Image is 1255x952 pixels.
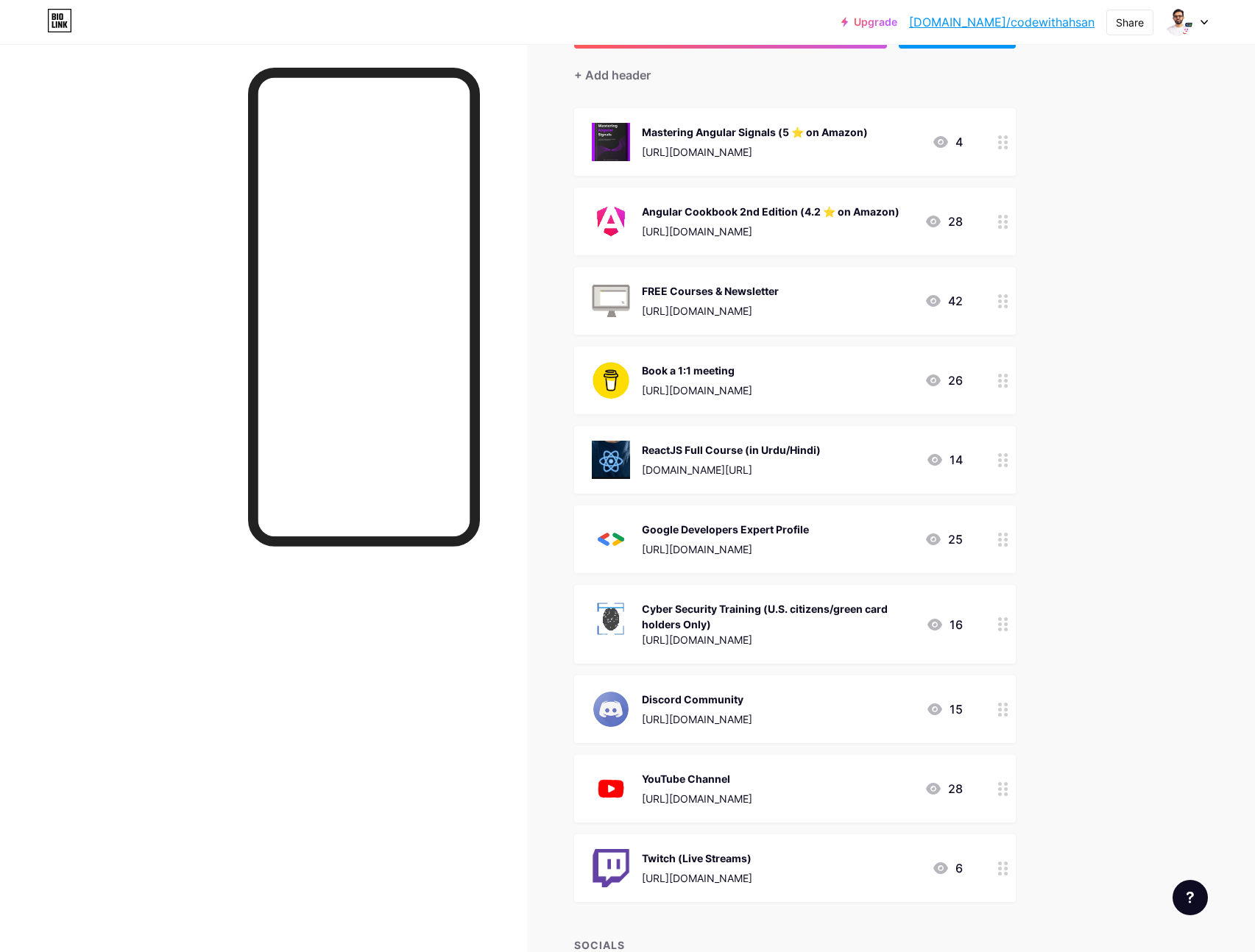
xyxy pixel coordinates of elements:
div: [URL][DOMAIN_NAME] [642,303,779,319]
div: + Add header [574,66,651,84]
img: Angular Cookbook 2nd Edition (4.2 ⭐ on Amazon) [592,202,630,241]
div: [URL][DOMAIN_NAME] [642,632,914,647]
div: ReactJS Full Course (in Urdu/Hindi) [642,442,821,458]
div: Share [1116,15,1144,30]
div: 42 [925,292,963,310]
div: [URL][DOMAIN_NAME] [642,711,752,727]
div: [URL][DOMAIN_NAME] [642,791,752,806]
div: 26 [925,372,963,389]
div: [URL][DOMAIN_NAME] [642,870,752,886]
img: Discord Community [592,690,630,728]
div: [DOMAIN_NAME][URL] [642,462,821,477]
div: 28 [925,780,963,798]
a: Upgrade [841,16,897,28]
div: FREE Courses & Newsletter [642,283,779,299]
div: 14 [926,451,963,469]
div: YouTube Channel [642,771,752,786]
img: ReactJS Full Course (in Urdu/Hindi) [592,441,630,479]
img: Twitch (Live Streams) [592,849,630,887]
img: Cyber Security Training (U.S. citizens/green card holders Only) [592,600,630,638]
div: Google Developers Expert Profile [642,522,809,537]
div: Book a 1:1 meeting [642,363,752,378]
div: 16 [926,616,963,633]
div: 6 [932,859,963,877]
div: [URL][DOMAIN_NAME] [642,383,752,398]
div: [URL][DOMAIN_NAME] [642,224,899,239]
div: 4 [932,133,963,151]
img: Mastering Angular Signals (5 ⭐ on Amazon) [592,123,630,161]
div: 15 [926,700,963,718]
img: YouTube Channel [592,770,630,808]
div: Angular Cookbook 2nd Edition (4.2 ⭐ on Amazon) [642,204,899,219]
div: [URL][DOMAIN_NAME] [642,144,868,160]
img: Google Developers Expert Profile [592,520,630,558]
div: Twitch (Live Streams) [642,850,752,866]
div: Discord Community [642,692,752,707]
div: [URL][DOMAIN_NAME] [642,541,809,557]
div: 25 [925,530,963,548]
div: Mastering Angular Signals (5 ⭐ on Amazon) [642,124,868,140]
img: Book a 1:1 meeting [592,361,630,399]
div: 28 [925,213,963,230]
img: FREE Courses & Newsletter [592,282,630,320]
div: Cyber Security Training (U.S. citizens/green card holders Only) [642,601,914,632]
a: [DOMAIN_NAME]/codewithahsan [909,13,1095,31]
img: Muhammad Ahsan Ayaz [1164,8,1192,36]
